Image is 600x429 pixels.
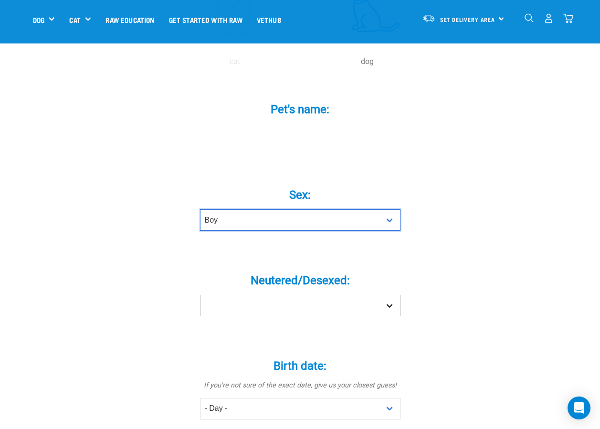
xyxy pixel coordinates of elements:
[157,380,443,391] p: If you're not sure of the exact date, give us your closest guess!
[157,357,443,375] label: Birth date:
[563,13,573,23] img: home-icon@2x.png
[98,0,161,39] a: Raw Education
[303,56,432,67] p: dog
[544,13,554,23] img: user.png
[33,14,44,25] a: Dog
[157,272,443,289] label: Neutered/Desexed:
[170,56,299,67] p: cat
[525,13,534,22] img: home-icon-1@2x.png
[69,14,80,25] a: Cat
[157,186,443,204] label: Sex:
[440,18,495,21] span: Set Delivery Area
[162,0,250,39] a: Get started with Raw
[250,0,288,39] a: Vethub
[422,14,435,22] img: van-moving.png
[157,101,443,118] label: Pet's name:
[568,397,590,419] div: Open Intercom Messenger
